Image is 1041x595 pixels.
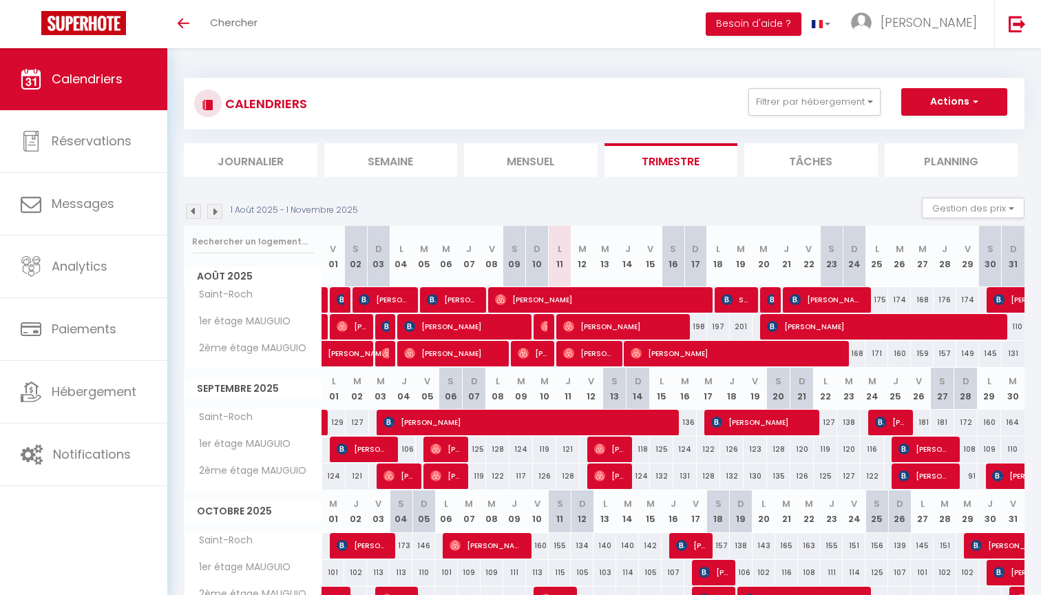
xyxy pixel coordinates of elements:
[481,490,503,532] th: 08
[486,368,509,410] th: 08
[503,490,526,532] th: 09
[571,226,593,287] th: 12
[861,437,884,462] div: 116
[489,242,495,255] abbr: V
[820,226,843,287] th: 23
[381,313,389,340] span: [PERSON_NAME]
[907,410,931,435] div: 181
[486,463,509,489] div: 122
[593,490,616,532] th: 13
[1002,341,1024,366] div: 131
[753,490,775,532] th: 20
[775,490,798,532] th: 21
[798,226,821,287] th: 22
[1010,242,1017,255] abbr: D
[53,446,131,463] span: Notifications
[322,226,345,287] th: 01
[965,242,971,255] abbr: V
[814,463,837,489] div: 125
[861,463,884,489] div: 122
[875,409,905,435] span: [PERSON_NAME]
[707,226,730,287] th: 18
[222,88,307,119] h3: CALENDRIERS
[963,375,969,388] abbr: D
[837,410,861,435] div: 138
[526,226,549,287] th: 10
[187,341,310,356] span: 2ème étage MAUGUIO
[392,368,416,410] th: 04
[806,242,812,255] abbr: V
[979,226,1002,287] th: 30
[820,490,843,532] th: 23
[759,242,768,255] abbr: M
[684,314,707,340] div: 198
[901,88,1007,116] button: Actions
[916,375,922,388] abbr: V
[616,226,639,287] th: 14
[911,287,934,313] div: 168
[744,143,878,177] li: Tâches
[337,313,366,340] span: [PERSON_NAME]
[823,375,828,388] abbr: L
[650,463,673,489] div: 132
[416,368,439,410] th: 05
[865,287,888,313] div: 175
[332,375,336,388] abbr: L
[439,368,463,410] th: 06
[978,410,1001,435] div: 160
[861,368,884,410] th: 24
[699,559,728,585] span: [PERSON_NAME]
[52,320,116,337] span: Paiements
[956,287,979,313] div: 174
[328,333,391,359] span: [PERSON_NAME]
[934,341,956,366] div: 157
[185,267,322,286] span: Août 2025
[730,226,753,287] th: 19
[399,242,403,255] abbr: L
[662,226,684,287] th: 16
[593,226,616,287] th: 13
[594,436,624,462] span: [PERSON_NAME]
[463,437,486,462] div: 125
[954,368,978,410] th: 28
[369,368,392,410] th: 03
[337,436,388,462] span: [PERSON_NAME]
[956,490,979,532] th: 29
[611,375,618,388] abbr: S
[790,286,863,313] span: [PERSON_NAME]
[404,340,500,366] span: [PERSON_NAME]
[767,286,775,313] span: [PERSON_NAME]
[843,226,865,287] th: 24
[893,375,898,388] abbr: J
[377,375,385,388] abbr: M
[865,226,888,287] th: 25
[52,383,136,400] span: Hébergement
[1002,226,1024,287] th: 31
[1009,375,1017,388] abbr: M
[673,463,697,489] div: 131
[934,226,956,287] th: 28
[556,463,580,489] div: 128
[526,490,549,532] th: 10
[337,286,344,313] span: [PERSON_NAME]
[790,463,814,489] div: 126
[184,143,317,177] li: Journalier
[210,15,257,30] span: Chercher
[466,242,472,255] abbr: J
[673,437,697,462] div: 124
[616,490,639,532] th: 14
[588,375,594,388] abbr: V
[752,375,758,388] abbr: V
[767,313,995,340] span: [PERSON_NAME]
[367,226,390,287] th: 03
[775,375,781,388] abbr: S
[430,436,460,462] span: [PERSON_NAME]
[187,410,256,425] span: Saint-Roch
[392,437,416,462] div: 106
[1001,368,1024,410] th: 30
[540,375,549,388] abbr: M
[509,437,533,462] div: 124
[692,242,699,255] abbr: D
[430,463,460,489] span: [PERSON_NAME]
[627,463,650,489] div: 124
